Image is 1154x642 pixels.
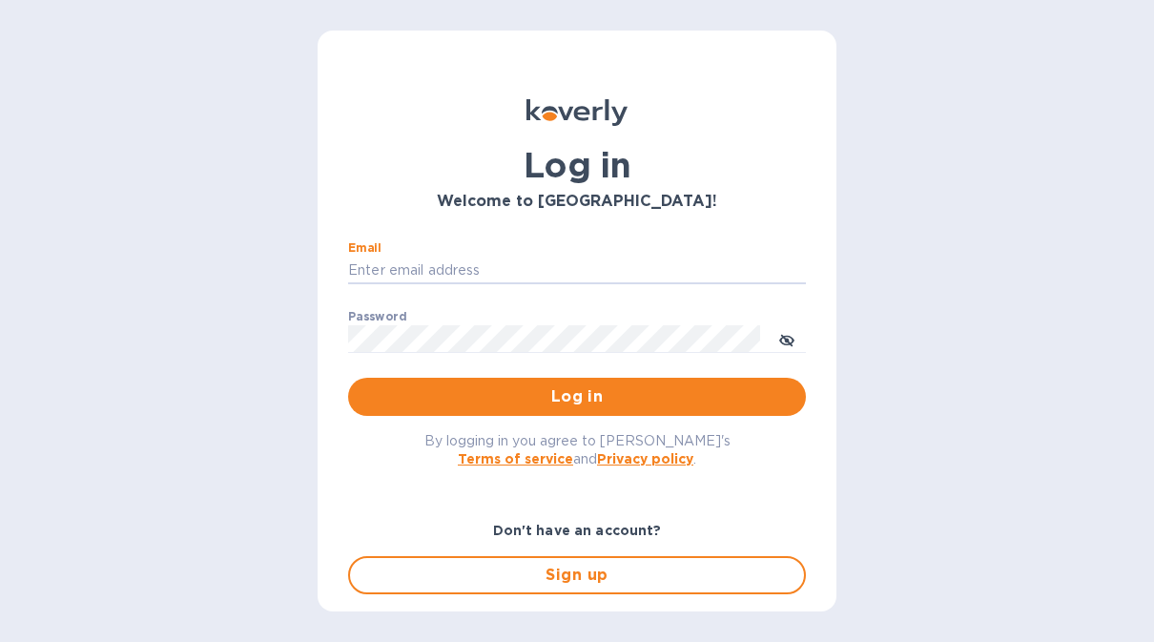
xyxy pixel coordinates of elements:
a: Privacy policy [597,451,693,466]
img: Koverly [526,99,628,126]
label: Email [348,242,381,254]
span: By logging in you agree to [PERSON_NAME]'s and . [424,433,731,466]
button: toggle password visibility [768,320,806,358]
h1: Log in [348,145,806,185]
span: Sign up [365,564,789,587]
h3: Welcome to [GEOGRAPHIC_DATA]! [348,193,806,211]
input: Enter email address [348,257,806,285]
label: Password [348,311,406,322]
button: Sign up [348,556,806,594]
a: Terms of service [458,451,573,466]
b: Don't have an account? [493,523,662,538]
span: Log in [363,385,791,408]
button: Log in [348,378,806,416]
